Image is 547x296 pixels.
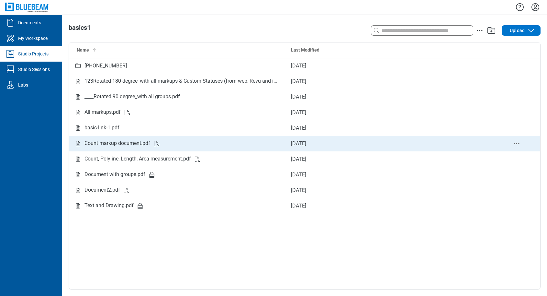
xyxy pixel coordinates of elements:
div: Count markup document.pdf [84,139,150,148]
svg: Studio Sessions [5,64,16,75]
div: Document with groups.pdf [84,171,145,179]
td: [DATE] [286,151,493,167]
span: basics1 [69,24,91,31]
td: [DATE] [286,198,493,214]
div: Text and Drawing.pdf [84,202,134,210]
div: 123Rotated 180 degree_with all markups & Custom Statuses (from web, Revu and iOS).pdf [84,77,281,85]
td: [DATE] [286,136,493,151]
svg: Studio Projects [5,49,16,59]
div: [PHONE_NUMBER] [84,62,127,70]
td: [DATE] [286,74,493,89]
div: ____Rotated 90 degree_with all groups.pdf [84,93,180,101]
svg: Documents [5,18,16,28]
div: Document2.pdf [84,186,120,194]
td: [DATE] [286,167,493,183]
div: basic-link-1.pdf [84,124,119,132]
td: [DATE] [286,58,493,74]
td: [DATE] [286,183,493,198]
div: My Workspace [18,35,48,41]
div: Studio Projects [18,51,49,57]
div: Documents [18,19,41,26]
img: Bluebeam, Inc. [5,3,49,12]
div: Count, Polyline, Length, Area measurement.pdf [84,155,191,163]
button: action-menu [476,27,484,34]
div: All markups.pdf [84,108,121,116]
td: [DATE] [286,89,493,105]
span: Upload [510,27,525,34]
div: Studio Sessions [18,66,50,73]
div: Last Modified [291,47,488,53]
svg: My Workspace [5,33,16,43]
div: Name [77,47,281,53]
td: [DATE] [286,120,493,136]
div: Labs [18,82,28,88]
button: Add [486,25,497,36]
svg: Labs [5,80,16,90]
button: Upload [502,25,541,36]
table: Studio items table [69,42,540,214]
button: Settings [530,2,541,13]
td: [DATE] [286,105,493,120]
button: delete-context-menu [513,140,520,148]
